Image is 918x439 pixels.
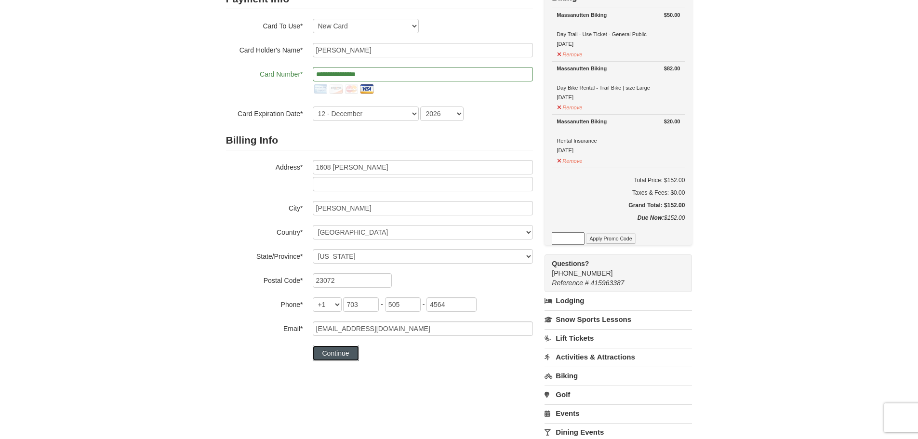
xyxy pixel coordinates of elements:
[552,175,685,185] h6: Total Price: $152.00
[557,100,583,112] button: Remove
[557,47,583,59] button: Remove
[226,67,303,79] label: Card Number*
[545,310,692,328] a: Snow Sports Lessons
[545,348,692,366] a: Activities & Attractions
[545,329,692,347] a: Lift Tickets
[557,154,583,166] button: Remove
[545,292,692,309] a: Lodging
[552,260,589,267] strong: Questions?
[426,297,477,312] input: xxxx
[313,201,533,215] input: City
[557,10,680,20] div: Massanutten Biking
[226,43,303,55] label: Card Holder's Name*
[226,273,303,285] label: Postal Code*
[557,117,680,126] div: Massanutten Biking
[591,279,625,287] span: 415963387
[664,10,680,20] strong: $50.00
[313,346,359,361] button: Continue
[664,64,680,73] strong: $82.00
[313,160,533,174] input: Billing Info
[664,117,680,126] strong: $20.00
[328,81,344,97] img: discover.png
[586,233,635,244] button: Apply Promo Code
[226,321,303,333] label: Email*
[552,188,685,198] div: Taxes & Fees: $0.00
[545,367,692,385] a: Biking
[226,201,303,213] label: City*
[552,259,675,277] span: [PHONE_NUMBER]
[313,43,533,57] input: Card Holder Name
[638,214,664,221] strong: Due Now:
[226,19,303,31] label: Card To Use*
[385,297,421,312] input: xxx
[359,81,374,97] img: visa.png
[545,404,692,422] a: Events
[552,200,685,210] h5: Grand Total: $152.00
[226,160,303,172] label: Address*
[226,131,533,150] h2: Billing Info
[557,64,680,73] div: Massanutten Biking
[343,297,379,312] input: xxx
[557,64,680,102] div: Day Bike Rental - Trail Bike | size Large [DATE]
[381,300,383,308] span: -
[313,81,328,97] img: amex.png
[313,321,533,336] input: Email
[423,300,425,308] span: -
[313,273,392,288] input: Postal Code
[226,249,303,261] label: State/Province*
[226,225,303,237] label: Country*
[226,297,303,309] label: Phone*
[552,279,588,287] span: Reference #
[545,386,692,403] a: Golf
[552,213,685,232] div: $152.00
[344,81,359,97] img: mastercard.png
[226,106,303,119] label: Card Expiration Date*
[557,10,680,49] div: Day Trail - Use Ticket - General Public [DATE]
[557,117,680,155] div: Rental Insurance [DATE]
